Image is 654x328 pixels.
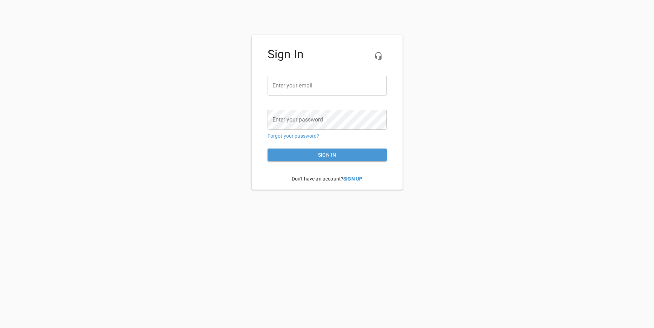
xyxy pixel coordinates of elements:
a: Forgot your password? [268,133,319,139]
button: Live Chat [370,47,387,64]
button: Sign in [268,149,387,162]
h4: Sign In [268,47,387,61]
span: Sign in [273,151,381,159]
p: Don't have an account? [268,170,387,188]
a: Sign Up [343,176,362,182]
